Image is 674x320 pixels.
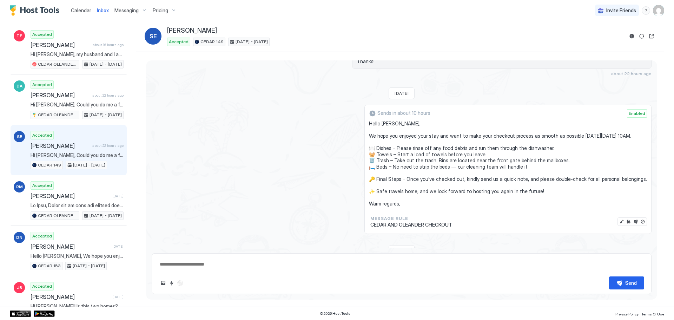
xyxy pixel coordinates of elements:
[609,276,644,289] button: Send
[159,279,167,287] button: Upload image
[93,43,124,47] span: about 16 hours ago
[606,7,636,14] span: Invite Friends
[629,110,645,117] span: Enabled
[31,243,110,250] span: [PERSON_NAME]
[16,83,22,89] span: DA
[92,93,124,98] span: about 22 hours ago
[10,311,31,317] a: App Store
[32,81,52,88] span: Accepted
[31,102,124,108] span: Hi [PERSON_NAME], Could you do me a favor? The trash gets picked up every [DATE] morning, would y...
[38,61,78,67] span: CEDAR OLEANDER 157
[92,143,124,148] span: about 22 hours ago
[32,31,52,38] span: Accepted
[38,162,61,168] span: CEDAR 149
[73,263,105,269] span: [DATE] - [DATE]
[112,295,124,299] span: [DATE]
[38,213,78,219] span: CEDAR OLEANDER 150
[641,310,664,317] a: Terms Of Use
[97,7,109,14] a: Inbox
[34,311,55,317] a: Google Play Store
[31,51,124,58] span: Hi [PERSON_NAME], my husband and I and 3 other couples will be coming for the Mercy Me concert .
[16,33,22,39] span: TF
[31,192,110,200] span: [PERSON_NAME]
[10,5,62,16] a: Host Tools Logo
[200,39,224,45] span: CEDAR 149
[618,218,625,225] button: Edit message
[395,91,409,96] span: [DATE]
[320,311,350,316] span: © 2025 Host Tools
[112,194,124,198] span: [DATE]
[32,233,52,239] span: Accepted
[31,152,124,158] span: Hi [PERSON_NAME], Could you do me a favor? The trash gets picked up every [DATE] morning, would y...
[150,32,157,40] span: SE
[32,182,52,189] span: Accepted
[16,234,22,241] span: DN
[31,293,110,300] span: [PERSON_NAME]
[167,27,217,35] span: [PERSON_NAME]
[370,215,452,222] span: Message Rule
[632,218,639,225] button: Send now
[38,112,78,118] span: CEDAR OLEANDER 156
[236,39,268,45] span: [DATE] - [DATE]
[377,110,430,116] span: Sends in about 10 hours
[370,222,452,228] span: CEDAR AND OLEANDER CHECKOUT
[97,7,109,13] span: Inbox
[16,184,23,190] span: RM
[31,41,90,48] span: [PERSON_NAME]
[642,6,650,15] div: menu
[611,71,652,76] span: about 22 hours ago
[639,218,646,225] button: Disable message
[112,244,124,249] span: [DATE]
[625,218,632,225] button: Edit rule
[17,133,22,140] span: SE
[31,142,90,149] span: [PERSON_NAME]
[169,39,189,45] span: Accepted
[71,7,91,13] span: Calendar
[17,285,22,291] span: JB
[32,132,52,138] span: Accepted
[637,32,646,40] button: Sync reservation
[625,279,637,287] div: Send
[38,263,61,269] span: CEDAR 153
[90,213,122,219] span: [DATE] - [DATE]
[31,253,124,259] span: Hello [PERSON_NAME], We hope you enjoyed your stay and want to make your checkout process as smoo...
[641,312,664,316] span: Terms Of Use
[369,120,647,207] span: Hello [PERSON_NAME], We hope you enjoyed your stay and want to make your checkout process as smoo...
[90,61,122,67] span: [DATE] - [DATE]
[71,7,91,14] a: Calendar
[90,112,122,118] span: [DATE] - [DATE]
[153,7,168,14] span: Pricing
[628,32,636,40] button: Reservation information
[647,32,656,40] button: Open reservation
[31,303,124,309] span: Hi [PERSON_NAME]! Is this two homes?
[615,312,639,316] span: Privacy Policy
[73,162,105,168] span: [DATE] - [DATE]
[653,5,664,16] div: User profile
[32,283,52,289] span: Accepted
[31,202,124,209] span: Lo Ipsu, Dolor sit am cons adi elitsed doei temp inci ut la 461 Etdolore Magna Aliquaen Adminimve...
[114,7,139,14] span: Messaging
[615,310,639,317] a: Privacy Policy
[31,92,90,99] span: [PERSON_NAME]
[167,279,176,287] button: Quick reply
